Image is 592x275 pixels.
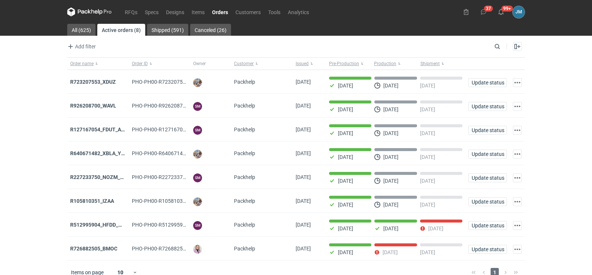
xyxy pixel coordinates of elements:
span: Packhelp [234,127,255,132]
p: [DATE] [338,226,353,231]
button: Order name [67,58,129,70]
img: Michał Palasek [193,78,202,87]
span: PHO-PH00-R512995904_HFDD_MOOR [132,222,222,228]
button: Actions [513,102,522,111]
figcaption: SM [193,126,202,135]
button: Actions [513,78,522,87]
a: R926208700_WAVL [70,103,116,109]
p: [DATE] [383,226,399,231]
p: [DATE] [338,249,353,255]
button: Shipment [419,58,465,70]
a: Orders [208,7,232,16]
span: Packhelp [234,246,255,252]
figcaption: SM [193,221,202,230]
span: Order ID [132,61,148,67]
span: 02/09/2025 [296,198,311,204]
span: Packhelp [234,222,255,228]
p: [DATE] [420,178,435,184]
button: Update status [468,245,507,254]
button: Actions [513,197,522,206]
a: Tools [264,7,284,16]
figcaption: SM [193,173,202,182]
span: 16/09/2025 [296,79,311,85]
a: Shipped (591) [147,24,188,36]
span: 09/09/2025 [296,127,311,132]
span: Packhelp [234,174,255,180]
button: Update status [468,173,507,182]
button: Update status [468,150,507,159]
span: PHO-PH00-R105810351_IZAA [132,198,202,204]
p: [DATE] [338,178,353,184]
p: [DATE] [420,154,435,160]
span: Update status [472,104,504,109]
span: Issued [296,61,309,67]
button: Update status [468,102,507,111]
p: [DATE] [338,83,353,89]
button: Actions [513,126,522,135]
button: Customer [231,58,293,70]
span: 25/08/2025 [296,222,311,228]
button: Update status [468,221,507,230]
p: [DATE] [338,154,353,160]
a: R512995904_HFDD_MOOR [70,222,133,228]
span: Owner [193,61,206,67]
span: 04/09/2025 [296,174,311,180]
span: Packhelp [234,150,255,156]
p: [DATE] [338,202,353,208]
span: PHO-PH00-R640671482_XBLA_YSXL_LGDV_BUVN_WVLV [132,150,266,156]
button: Update status [468,126,507,135]
a: Items [188,7,208,16]
div: Joanna Myślak [513,6,525,18]
button: Add filter [66,42,96,51]
span: Update status [472,247,504,252]
p: [DATE] [338,130,353,136]
a: Designs [162,7,188,16]
figcaption: SM [193,102,202,111]
span: Shipment [420,61,440,67]
p: [DATE] [420,130,435,136]
p: [DATE] [383,178,399,184]
span: PHO-PH00-R726882505_BMOC [132,246,206,252]
a: Active orders (8) [97,24,145,36]
span: Pre-Production [329,61,359,67]
button: 99+ [495,6,507,18]
span: Update status [472,128,504,133]
button: Order ID [129,58,191,70]
p: [DATE] [383,83,399,89]
a: R726882505_BMOC [70,246,117,252]
span: Packhelp [234,198,255,204]
button: Actions [513,245,522,254]
span: Order name [70,61,94,67]
a: All (625) [67,24,95,36]
span: Update status [472,223,504,228]
button: Actions [513,150,522,159]
a: R227233750_NOZM_V1 [70,174,126,180]
span: Update status [472,80,504,85]
p: [DATE] [420,106,435,112]
p: [DATE] [383,154,399,160]
a: R723207553_XDUZ [70,79,116,85]
button: JM [513,6,525,18]
input: Search [493,42,517,51]
a: R127167054_FDUT_ACTL [70,127,131,132]
button: Pre-Production [326,58,373,70]
span: 08/09/2025 [296,150,311,156]
a: Specs [141,7,162,16]
button: Actions [513,221,522,230]
p: [DATE] [383,106,399,112]
a: R640671482_XBLA_YSXL_LGDV_BUVN_WVLV [70,150,178,156]
a: R105810351_IZAA [70,198,114,204]
p: [DATE] [420,202,435,208]
p: [DATE] [420,249,435,255]
span: Packhelp [234,79,255,85]
span: PHO-PH00-R227233750_NOZM_V1 [132,174,214,180]
button: Update status [468,197,507,206]
a: RFQs [121,7,141,16]
p: [DATE] [383,249,398,255]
